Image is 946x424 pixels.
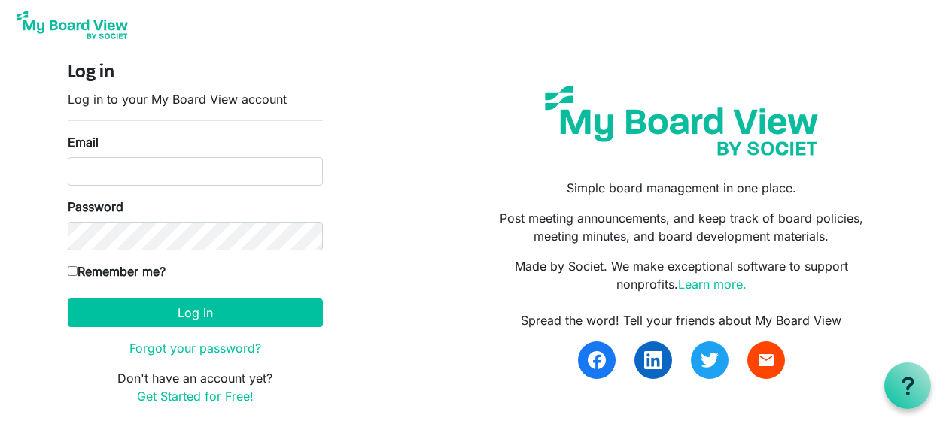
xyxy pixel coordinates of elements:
[747,341,785,379] a: email
[484,257,878,293] p: Made by Societ. We make exceptional software to support nonprofits.
[678,277,747,292] a: Learn more.
[137,389,254,404] a: Get Started for Free!
[484,209,878,245] p: Post meeting announcements, and keep track of board policies, meeting minutes, and board developm...
[588,351,606,369] img: facebook.svg
[68,90,323,108] p: Log in to your My Board View account
[701,351,719,369] img: twitter.svg
[644,351,662,369] img: linkedin.svg
[68,198,123,216] label: Password
[534,74,829,167] img: my-board-view-societ.svg
[129,341,261,356] a: Forgot your password?
[12,6,132,44] img: My Board View Logo
[484,179,878,197] p: Simple board management in one place.
[757,351,775,369] span: email
[68,262,166,280] label: Remember me?
[68,133,99,151] label: Email
[68,369,323,405] p: Don't have an account yet?
[484,311,878,329] div: Spread the word! Tell your friends about My Board View
[68,266,78,276] input: Remember me?
[68,298,323,327] button: Log in
[68,62,323,84] h4: Log in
